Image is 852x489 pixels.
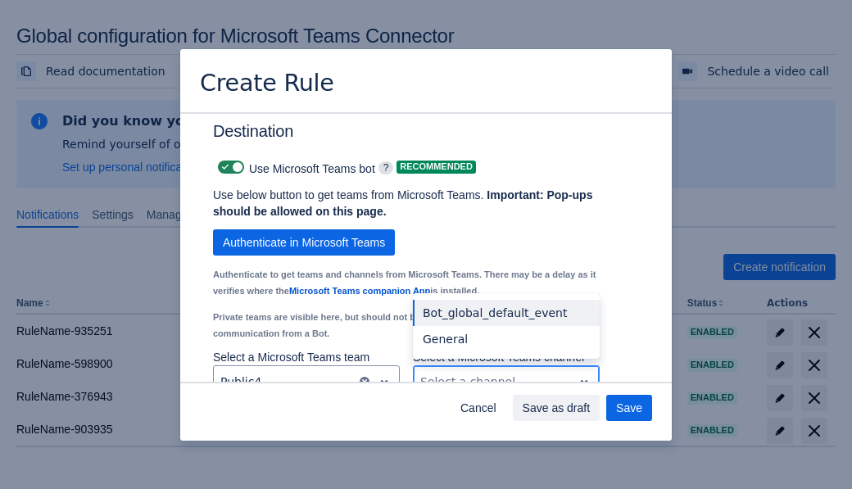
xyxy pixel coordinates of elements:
div: Bot_global_default_event [413,300,600,326]
button: Cancel [451,395,506,421]
span: Authenticate in Microsoft Teams [223,229,385,256]
small: Private teams are visible here, but should not be used, as they cannot receive communication from... [213,312,546,338]
button: Save [606,395,652,421]
div: Use Microsoft Teams bot [213,156,375,179]
a: Microsoft Teams companion App [289,286,430,296]
p: Select a Microsoft Teams team [213,349,400,365]
div: Scrollable content [180,112,672,383]
span: Save [616,395,642,421]
span: Recommended [397,162,476,171]
h3: Destination [213,121,626,147]
button: Authenticate in Microsoft Teams [213,229,395,256]
span: open [374,372,394,392]
span: Cancel [460,395,496,421]
h3: Create Rule [200,69,334,101]
button: Save as draft [513,395,600,421]
p: Use below button to get teams from Microsoft Teams. [213,187,600,220]
div: General [413,326,600,352]
span: ? [378,161,394,174]
span: open [574,372,594,392]
button: clear [358,375,371,388]
small: Authenticate to get teams and channels from Microsoft Teams. There may be a delay as it verifies ... [213,269,596,296]
span: Save as draft [523,395,591,421]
